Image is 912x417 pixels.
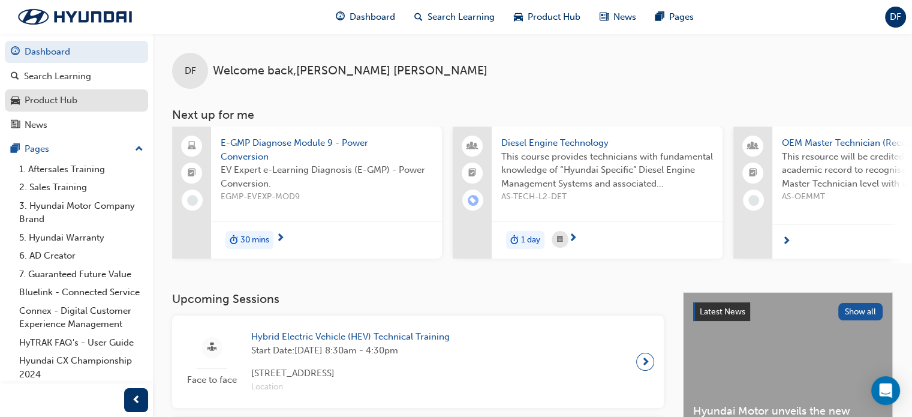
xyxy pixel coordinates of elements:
a: news-iconNews [590,5,646,29]
h3: Next up for me [153,108,912,122]
div: Product Hub [25,94,77,107]
a: 5. Hyundai Warranty [14,229,148,247]
a: Face to faceHybrid Electric Vehicle (HEV) Technical TrainingStart Date:[DATE] 8:30am - 4:30pm[STR... [182,325,654,398]
span: booktick-icon [468,166,477,181]
a: News [5,114,148,136]
span: people-icon [749,139,757,154]
span: guage-icon [11,47,20,58]
a: HyTRAK FAQ's - User Guide [14,334,148,352]
span: DF [185,64,196,78]
span: news-icon [11,120,20,131]
div: Search Learning [24,70,91,83]
span: E-GMP Diagnose Module 9 - Power Conversion [221,136,432,163]
span: calendar-icon [557,232,563,247]
span: learningRecordVerb_ENROLL-icon [468,195,478,206]
span: car-icon [514,10,523,25]
span: Product Hub [528,10,580,24]
span: Latest News [700,307,745,317]
span: EGMP-EVEXP-MOD9 [221,190,432,204]
span: [STREET_ADDRESS] [251,367,450,380]
span: booktick-icon [188,166,196,181]
span: Hybrid Electric Vehicle (HEV) Technical Training [251,330,450,344]
a: E-GMP Diagnose Module 9 - Power ConversionEV Expert e-Learning Diagnosis (E-GMP) - Power Conversi... [172,127,442,259]
span: guage-icon [336,10,345,25]
span: DF [890,10,901,24]
a: 3. Hyundai Motor Company Brand [14,197,148,229]
a: Hyundai CX Championship 2024 [14,352,148,383]
span: Search Learning [428,10,495,24]
span: news-icon [600,10,609,25]
span: up-icon [135,142,143,157]
button: Pages [5,138,148,160]
span: learningRecordVerb_NONE-icon [187,195,198,206]
span: Start Date: [DATE] 8:30am - 4:30pm [251,344,450,358]
a: Bluelink - Connected Service [14,283,148,302]
a: Product Hub [5,89,148,112]
div: News [25,118,47,132]
span: Face to face [182,373,242,387]
a: pages-iconPages [646,5,703,29]
a: Diesel Engine TechnologyThis course provides technicians with fundamental knowledge of “Hyundai S... [453,127,723,259]
span: prev-icon [132,393,141,408]
span: News [613,10,636,24]
button: DashboardSearch LearningProduct HubNews [5,38,148,138]
span: 30 mins [240,233,269,247]
h3: Upcoming Sessions [172,292,664,306]
span: sessionType_FACE_TO_FACE-icon [207,340,216,355]
span: Dashboard [350,10,395,24]
a: 1. Aftersales Training [14,160,148,179]
button: DF [885,7,906,28]
span: booktick-icon [749,166,757,181]
a: 2. Sales Training [14,178,148,197]
span: duration-icon [510,232,519,248]
span: Location [251,380,450,394]
span: next-icon [568,233,577,244]
span: pages-icon [655,10,664,25]
img: Trak [6,4,144,29]
span: car-icon [11,95,20,106]
a: Search Learning [5,65,148,88]
a: guage-iconDashboard [326,5,405,29]
span: search-icon [414,10,423,25]
span: pages-icon [11,144,20,155]
div: Open Intercom Messenger [871,376,900,405]
span: people-icon [468,139,477,154]
span: learningRecordVerb_NONE-icon [748,195,759,206]
a: Connex - Digital Customer Experience Management [14,302,148,334]
span: EV Expert e-Learning Diagnosis (E-GMP) - Power Conversion. [221,163,432,190]
span: Welcome back , [PERSON_NAME] [PERSON_NAME] [213,64,487,78]
a: Dashboard [5,41,148,63]
a: search-iconSearch Learning [405,5,504,29]
span: Diesel Engine Technology [501,136,713,150]
a: Latest NewsShow all [693,302,883,322]
span: Pages [669,10,694,24]
a: 6. AD Creator [14,247,148,265]
span: laptop-icon [188,139,196,154]
span: search-icon [11,71,19,82]
span: This course provides technicians with fundamental knowledge of “Hyundai Specific” Diesel Engine M... [501,150,713,191]
a: 7. Guaranteed Future Value [14,265,148,284]
button: Show all [838,303,883,320]
span: next-icon [782,236,791,247]
a: car-iconProduct Hub [504,5,590,29]
span: next-icon [641,353,650,370]
span: duration-icon [230,232,238,248]
div: Pages [25,142,49,156]
span: next-icon [276,233,285,244]
span: AS-TECH-L2-DET [501,190,713,204]
span: 1 day [521,233,540,247]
